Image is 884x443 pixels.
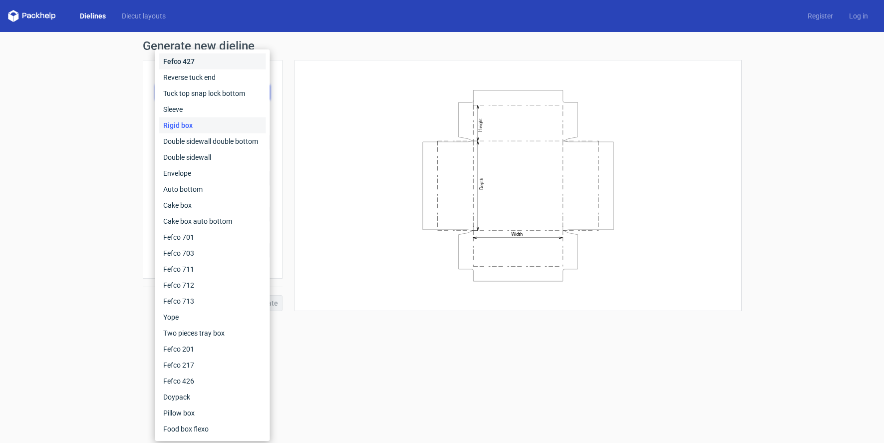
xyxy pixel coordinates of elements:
div: Fefco 712 [159,277,266,293]
div: Auto bottom [159,181,266,197]
div: Rigid box [159,117,266,133]
a: Dielines [72,11,114,21]
a: Register [800,11,841,21]
div: Cake box auto bottom [159,213,266,229]
div: Fefco 703 [159,245,266,261]
div: Fefco 427 [159,53,266,69]
a: Diecut layouts [114,11,174,21]
div: Fefco 217 [159,357,266,373]
a: Log in [841,11,876,21]
div: Cake box [159,197,266,213]
div: Fefco 711 [159,261,266,277]
text: Height [478,118,483,131]
text: Width [511,231,522,237]
div: Two pieces tray box [159,325,266,341]
div: Sleeve [159,101,266,117]
div: Pillow box [159,405,266,421]
div: Fefco 201 [159,341,266,357]
div: Fefco 426 [159,373,266,389]
h1: Generate new dieline [143,40,742,52]
div: Fefco 713 [159,293,266,309]
div: Doypack [159,389,266,405]
text: Depth [479,177,484,189]
div: Fefco 701 [159,229,266,245]
div: Envelope [159,165,266,181]
div: Yope [159,309,266,325]
div: Food box flexo [159,421,266,437]
div: Reverse tuck end [159,69,266,85]
div: Double sidewall [159,149,266,165]
div: Double sidewall double bottom [159,133,266,149]
div: Tuck top snap lock bottom [159,85,266,101]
